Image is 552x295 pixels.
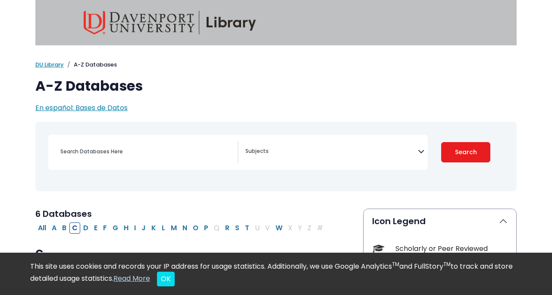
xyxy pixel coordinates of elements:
button: Filter Results O [190,222,201,234]
a: DU Library [35,60,64,69]
button: Filter Results W [273,222,285,234]
button: Filter Results A [49,222,59,234]
button: Filter Results T [242,222,252,234]
h1: A-Z Databases [35,78,517,94]
button: Filter Results E [91,222,100,234]
nav: breadcrumb [35,60,517,69]
button: Filter Results J [139,222,148,234]
button: Submit for Search Results [441,142,490,162]
sup: TM [443,260,451,268]
button: Filter Results G [110,222,121,234]
button: All [35,222,49,234]
sup: TM [392,260,399,268]
a: Read More [113,273,150,283]
div: Alpha-list to filter by first letter of database name [35,222,326,232]
img: Icon Scholarly or Peer Reviewed [373,243,384,254]
button: Filter Results C [69,222,80,234]
img: Davenport University Library [84,11,256,35]
a: En español: Bases de Datos [35,103,128,113]
button: Filter Results M [168,222,179,234]
span: 6 Databases [35,208,92,220]
input: Search database by title or keyword [55,145,238,158]
nav: Search filters [35,122,517,191]
h3: C [35,247,353,260]
button: Filter Results H [121,222,131,234]
button: Filter Results P [201,222,211,234]
button: Filter Results R [223,222,232,234]
button: Close [157,272,175,286]
button: Filter Results F [100,222,110,234]
div: Scholarly or Peer Reviewed [395,244,508,254]
li: A-Z Databases [64,60,117,69]
button: Filter Results N [180,222,190,234]
button: Filter Results B [60,222,69,234]
button: Filter Results I [132,222,138,234]
button: Icon Legend [364,209,516,233]
button: Filter Results L [159,222,168,234]
button: Filter Results K [149,222,159,234]
button: Filter Results S [232,222,242,234]
div: This site uses cookies and records your IP address for usage statistics. Additionally, we use Goo... [30,261,522,286]
button: Filter Results D [81,222,91,234]
textarea: Search [245,149,418,155]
